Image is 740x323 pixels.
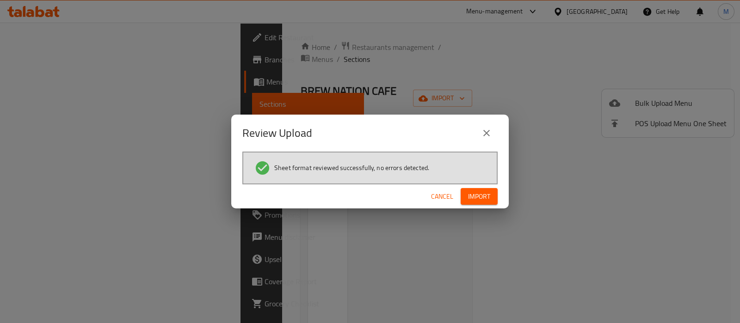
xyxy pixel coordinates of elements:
[274,163,429,172] span: Sheet format reviewed successfully, no errors detected.
[468,191,490,202] span: Import
[431,191,453,202] span: Cancel
[475,122,498,144] button: close
[427,188,457,205] button: Cancel
[242,126,312,140] h2: Review Upload
[461,188,498,205] button: Import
